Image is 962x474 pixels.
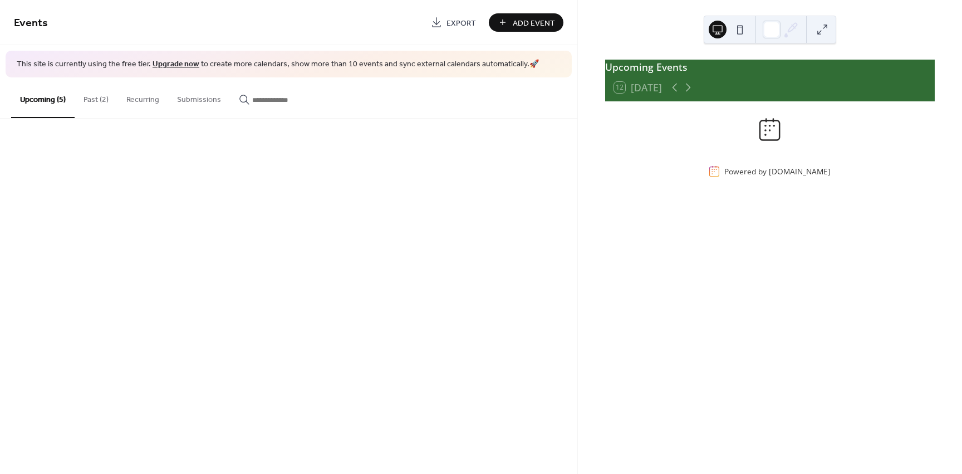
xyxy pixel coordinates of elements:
[17,59,539,70] span: This site is currently using the free tier. to create more calendars, show more than 10 events an...
[11,77,75,118] button: Upcoming (5)
[513,17,555,29] span: Add Event
[14,12,48,34] span: Events
[446,17,476,29] span: Export
[423,13,484,32] a: Export
[117,77,168,117] button: Recurring
[153,57,199,72] a: Upgrade now
[605,60,935,74] div: Upcoming Events
[168,77,230,117] button: Submissions
[724,166,831,177] div: Powered by
[75,77,117,117] button: Past (2)
[489,13,563,32] button: Add Event
[769,166,831,177] a: [DOMAIN_NAME]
